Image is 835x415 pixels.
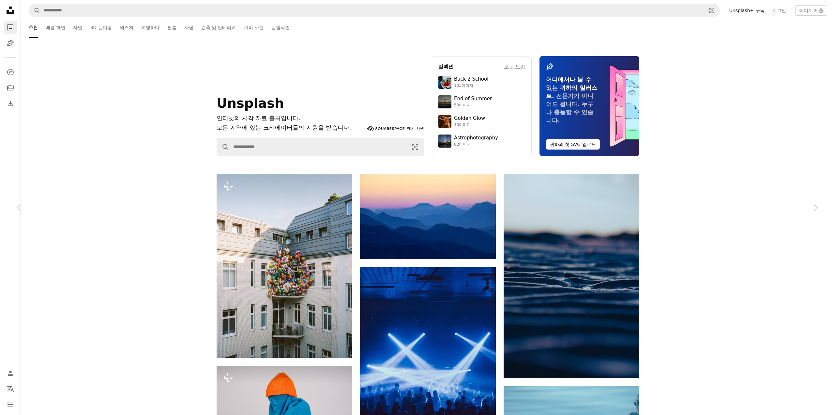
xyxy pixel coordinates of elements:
[454,115,485,122] div: Golden Glow
[141,17,159,38] a: 여행하다
[4,97,17,110] a: 다운로드 내역
[217,174,352,358] img: 건물 정면에 형형색색의 풍선이 크게 모여 있습니다.
[454,103,492,108] div: 50이미지
[167,17,176,38] a: 필름
[546,76,597,99] span: 어디에서나 볼 수 있는 귀하의 일러스트.
[4,21,17,34] a: 사진
[454,135,498,141] div: Astrophotography
[795,5,827,16] button: 이미지 제출
[4,66,17,79] a: 탐색
[217,263,352,269] a: 건물 정면에 형형색색의 풍선이 크게 모여 있습니다.
[438,95,525,108] a: End of Summer50이미지
[217,138,424,156] form: 사이트 전체에서 이미지 찾기
[184,17,193,38] a: 사람
[120,17,133,38] a: 텍스처
[360,174,496,259] img: 파스텔 색의 하늘 아래 겹겹이 쌓인 푸른 산
[29,4,720,17] form: 사이트 전체에서 이미지 찾기
[271,17,290,38] a: 실험적인
[438,135,451,148] img: photo-1538592487700-be96de73306f
[217,96,284,111] span: Unsplash
[217,138,229,156] button: Unsplash 검색
[244,17,264,38] a: 거리 사진
[725,5,768,16] a: Unsplash+ 구독
[73,17,82,38] a: 자연
[546,139,600,150] button: 귀하의 첫 SVG 업로드
[4,382,17,395] button: 언어
[201,17,236,38] a: 건축 및 인테리어
[796,176,835,239] a: 다음
[367,125,424,133] a: 에서 지원
[438,76,451,89] img: premium_photo-1683135218355-6d72011bf303
[29,4,40,17] button: Unsplash 검색
[438,115,451,128] img: premium_photo-1754759085924-d6c35cb5b7a4
[438,115,525,128] a: Golden Glow40이미지
[360,366,496,372] a: 파란색 무대 조명으로 콘서트를 즐기는 군중.
[504,273,639,279] a: 황혼 하늘 아래 잔물결 모양의 모래 언덕
[504,63,525,71] a: 모두 보기
[217,408,352,414] a: 주황색 모자를 쓰고 파란색 담요에 싸인 사람
[454,96,492,102] div: End of Summer
[768,5,790,16] a: 로그인
[46,17,65,38] a: 배경 화면
[4,37,17,50] a: 일러스트
[90,17,112,38] a: 3D 렌더링
[454,76,488,83] div: Back 2 School
[438,135,525,148] a: Astrophotography82이미지
[454,122,485,128] div: 40이미지
[360,214,496,219] a: 파스텔 색의 하늘 아래 겹겹이 쌓인 푸른 산
[438,95,451,108] img: premium_photo-1754398386796-ea3dec2a6302
[504,174,639,378] img: 황혼 하늘 아래 잔물결 모양의 모래 언덕
[217,114,365,123] h1: 인터넷의 시각 자료 출처입니다.
[217,123,365,133] p: 모든 지역에 있는 크리에이터들의 지원을 받습니다.
[438,63,453,71] h4: 컬렉션
[438,76,525,89] a: Back 2 School103이미지
[4,81,17,94] a: 컬렉션
[704,4,720,17] button: 시각적 검색
[4,367,17,380] a: 로그인 / 가입
[407,138,424,156] button: 시각적 검색
[546,92,593,124] span: 전문가가 아니어도 됩니다. 누구나 출품할 수 있습니다.
[454,142,498,147] div: 82이미지
[4,398,17,411] button: 메뉴
[454,83,488,88] div: 103이미지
